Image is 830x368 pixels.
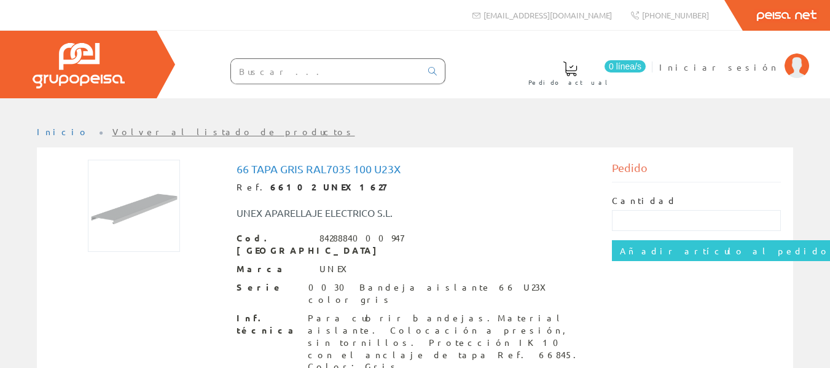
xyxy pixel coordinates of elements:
[88,160,180,252] img: Foto artículo 66 Tapa gris RAL7035 100 U23X (150x150)
[659,51,809,63] a: Iniciar sesión
[319,263,354,275] div: UNEX
[484,10,612,20] span: [EMAIL_ADDRESS][DOMAIN_NAME]
[612,195,677,207] label: Cantidad
[642,10,709,20] span: [PHONE_NUMBER]
[308,281,593,306] div: 0030 Bandeja aislante 66 U23X color gris
[237,181,593,194] div: Ref.
[237,312,299,337] span: Inf. técnica
[319,232,404,245] div: 8428884000947
[237,263,310,275] span: Marca
[659,61,778,73] span: Iniciar sesión
[237,163,593,175] h1: 66 Tapa gris RAL7035 100 U23X
[37,126,89,137] a: Inicio
[231,59,421,84] input: Buscar ...
[112,126,355,137] a: Volver al listado de productos
[605,60,646,72] span: 0 línea/s
[612,160,781,182] div: Pedido
[33,43,125,88] img: Grupo Peisa
[237,281,299,294] span: Serie
[528,76,612,88] span: Pedido actual
[237,232,310,257] span: Cod. [GEOGRAPHIC_DATA]
[227,206,446,220] div: UNEX APARELLAJE ELECTRICO S.L.
[270,181,386,192] strong: 66102 UNEX1627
